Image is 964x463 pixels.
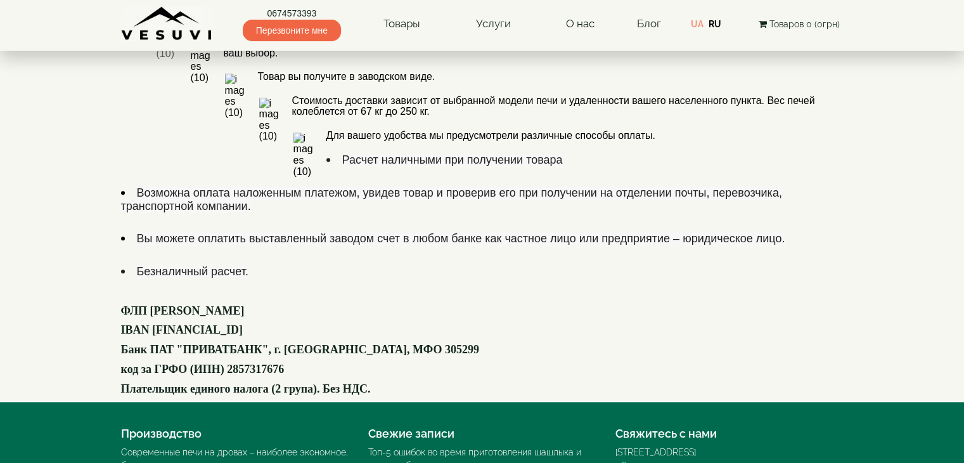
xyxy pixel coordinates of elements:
[137,232,785,245] span: Вы можете оплатить выставленный заводом счет в любом банке как частное лицо или предприятие – юри...
[258,71,435,82] span: Товар вы получите в заводском виде.
[121,323,243,336] font: IBAN [FINANCIAL_ID]
[615,427,844,440] h4: Свяжитесь с нами
[637,17,661,30] a: Блог
[137,265,248,278] span: Безналичный расчет.
[121,427,349,440] h4: Производство
[292,95,815,117] span: Стоимость доставки зависит от выбранной модели печи и удаленности вашего населенного пункта. Вес ...
[342,153,563,166] font: Расчет наличными при получении товара
[224,36,834,58] span: Получить заказ вы сможете у нас на производстве, либо мы доставим его вам курьером, почтой или тр...
[121,6,213,41] img: Завод VESUVI
[326,130,655,141] span: Для вашего удобства мы предусмотрели различные способы оплаты.
[243,20,341,41] span: Перезвоните мне
[368,427,596,440] h4: Свежие записи
[121,343,479,356] font: Банк ПАТ "ПРИВАТБАНК", г. [GEOGRAPHIC_DATA], МФО 305299
[691,19,704,29] a: UA
[754,17,843,31] button: Товаров 0 (0грн)
[553,10,607,39] a: О нас
[769,19,839,29] span: Товаров 0 (0грн)
[615,446,844,459] div: [STREET_ADDRESS]
[463,10,523,39] a: Услуги
[225,74,245,118] img: images (10)
[121,304,245,317] font: ФЛП [PERSON_NAME]
[121,186,782,212] span: Возможна оплата наложенным платежом, увидев товар и проверив его при получении на отделении почты...
[259,98,280,142] img: images (10)
[243,7,341,20] a: 0674573393
[121,363,285,375] font: код за ГРФО (ИПН) 2857317676
[293,133,314,177] img: images (10)
[121,382,371,395] font: Плательщик единого налога (2 група). Без НДС.
[191,39,211,83] img: images (10)
[371,10,433,39] a: Товары
[709,19,721,29] a: RU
